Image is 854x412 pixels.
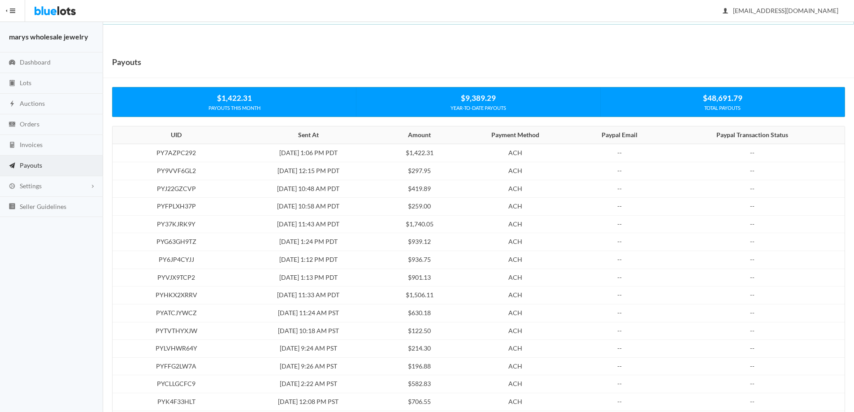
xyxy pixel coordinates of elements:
[723,7,838,14] span: [EMAIL_ADDRESS][DOMAIN_NAME]
[574,162,665,180] td: --
[457,393,574,411] td: ACH
[457,180,574,198] td: ACH
[382,357,457,375] td: $196.88
[382,233,457,251] td: $939.12
[113,304,234,322] td: PYATCJYWCZ
[20,141,43,148] span: Invoices
[457,198,574,216] td: ACH
[234,269,382,286] td: [DATE] 1:13 PM PDT
[665,304,845,322] td: --
[601,104,845,112] div: TOTAL PAYOUTS
[234,393,382,411] td: [DATE] 12:08 PM PST
[382,304,457,322] td: $630.18
[665,198,845,216] td: --
[382,269,457,286] td: $901.13
[234,251,382,269] td: [DATE] 1:12 PM PDT
[461,93,496,103] strong: $9,389.29
[234,215,382,233] td: [DATE] 11:43 AM PDT
[113,162,234,180] td: PY9VVF6GL2
[721,7,730,16] ion-icon: person
[113,180,234,198] td: PYJ22GZCVP
[457,251,574,269] td: ACH
[665,233,845,251] td: --
[457,322,574,340] td: ACH
[457,375,574,393] td: ACH
[665,251,845,269] td: --
[574,144,665,162] td: --
[382,251,457,269] td: $936.75
[665,162,845,180] td: --
[457,126,574,144] th: Payment Method
[8,79,17,88] ion-icon: clipboard
[665,286,845,304] td: --
[113,233,234,251] td: PYG63GH9TZ
[8,100,17,108] ion-icon: flash
[665,269,845,286] td: --
[703,93,742,103] strong: $48,691.79
[382,322,457,340] td: $122.50
[20,203,66,210] span: Seller Guidelines
[113,126,234,144] th: UID
[457,269,574,286] td: ACH
[574,340,665,358] td: --
[8,203,17,211] ion-icon: list box
[113,393,234,411] td: PYK4F33HLT
[665,322,845,340] td: --
[113,104,356,112] div: PAYOUTS THIS MONTH
[234,357,382,375] td: [DATE] 9:26 AM PST
[113,375,234,393] td: PYCLLGCFC9
[234,144,382,162] td: [DATE] 1:06 PM PDT
[20,161,42,169] span: Payouts
[217,93,252,103] strong: $1,422.31
[382,162,457,180] td: $297.95
[457,357,574,375] td: ACH
[382,144,457,162] td: $1,422.31
[234,375,382,393] td: [DATE] 2:22 AM PST
[457,162,574,180] td: ACH
[113,144,234,162] td: PY7AZPC292
[457,215,574,233] td: ACH
[665,340,845,358] td: --
[234,126,382,144] th: Sent At
[8,59,17,67] ion-icon: speedometer
[574,269,665,286] td: --
[382,340,457,358] td: $214.30
[113,357,234,375] td: PYFFG2LW7A
[665,215,845,233] td: --
[8,182,17,191] ion-icon: cog
[113,251,234,269] td: PY6JP4CYJJ
[20,120,39,128] span: Orders
[8,121,17,129] ion-icon: cash
[382,375,457,393] td: $582.83
[234,180,382,198] td: [DATE] 10:48 AM PDT
[234,322,382,340] td: [DATE] 10:18 AM PST
[113,269,234,286] td: PYVJX9TCP2
[574,126,665,144] th: Paypal Email
[382,215,457,233] td: $1,740.05
[382,286,457,304] td: $1,506.11
[356,104,600,112] div: YEAR-TO-DATE PAYOUTS
[113,340,234,358] td: PYLVHWR64Y
[382,180,457,198] td: $419.89
[234,286,382,304] td: [DATE] 11:33 AM PDT
[574,198,665,216] td: --
[457,340,574,358] td: ACH
[574,375,665,393] td: --
[8,162,17,170] ion-icon: paper plane
[574,357,665,375] td: --
[234,304,382,322] td: [DATE] 11:24 AM PST
[665,180,845,198] td: --
[574,233,665,251] td: --
[20,79,31,87] span: Lots
[457,233,574,251] td: ACH
[574,286,665,304] td: --
[234,162,382,180] td: [DATE] 12:15 PM PDT
[574,393,665,411] td: --
[8,141,17,150] ion-icon: calculator
[20,58,51,66] span: Dashboard
[20,100,45,107] span: Auctions
[113,286,234,304] td: PYHKX2XRRV
[9,32,88,41] strong: marys wholesale jewelry
[574,322,665,340] td: --
[574,304,665,322] td: --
